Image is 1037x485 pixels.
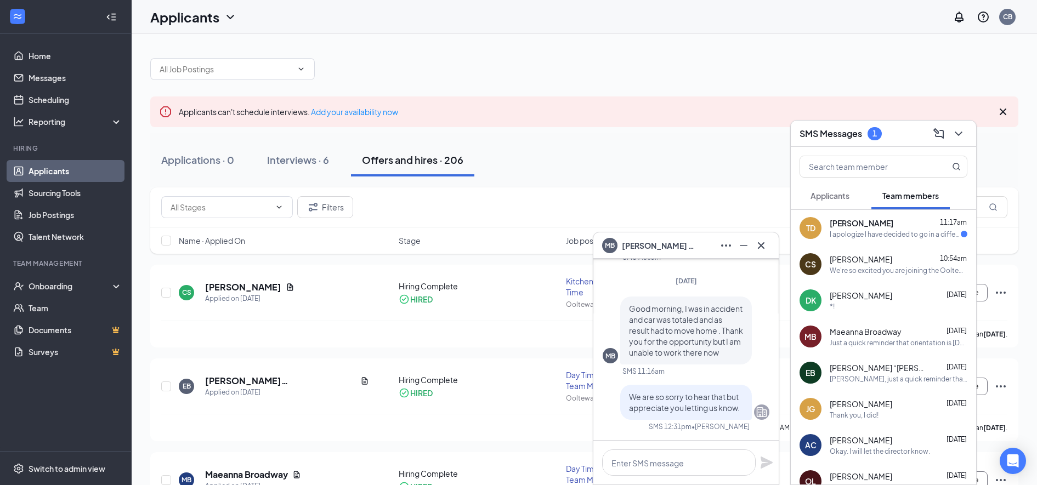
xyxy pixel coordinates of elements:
span: [PERSON_NAME] [830,254,892,265]
div: Applications · 0 [161,153,234,167]
a: Scheduling [29,89,122,111]
svg: UserCheck [13,281,24,292]
span: [PERSON_NAME] [830,290,892,301]
div: HIRED [410,294,433,305]
svg: Settings [13,463,24,474]
button: Ellipses [717,237,735,254]
svg: Minimize [737,239,750,252]
svg: Plane [760,456,773,469]
div: MB [804,331,817,342]
svg: ChevronDown [224,10,237,24]
button: Minimize [735,237,752,254]
div: Hiring [13,144,120,153]
svg: Ellipses [994,286,1007,299]
svg: MagnifyingGlass [952,162,961,171]
div: We're so excited you are joining the Ooltewah [DEMOGRAPHIC_DATA]-fil-Ateam ! Do you know anyone e... [830,266,967,275]
div: MB [605,351,615,361]
div: CS [182,288,191,297]
div: DK [806,295,816,306]
a: Add your availability now [311,107,398,117]
div: Ooltewah [566,300,673,309]
div: Offers and hires · 206 [362,153,463,167]
span: [PERSON_NAME] [830,218,893,229]
svg: Analysis [13,116,24,127]
span: Name · Applied On [179,235,245,246]
div: MB [182,475,191,484]
svg: ChevronDown [952,127,965,140]
span: Stage [399,235,421,246]
div: Hiring Complete [399,281,559,292]
div: Applied on [DATE] [205,387,369,398]
div: Applied on [DATE] [205,293,294,304]
svg: Notifications [953,10,966,24]
a: Applicants [29,160,122,182]
svg: ChevronDown [297,65,305,73]
svg: Collapse [106,12,117,22]
div: EB [183,381,191,391]
span: Good morning, I was in accident and car was totaled and as result had to move home . Thank you fo... [629,304,743,357]
span: [DATE] [947,399,967,407]
span: [DATE] [947,290,967,299]
span: [PERSON_NAME] [830,471,892,482]
svg: Document [360,376,369,385]
div: Hiring Complete [399,468,559,479]
span: 11:17am [940,218,967,226]
a: Messages [29,67,122,89]
div: Ooltewah [566,393,673,403]
span: [PERSON_NAME] “[PERSON_NAME]” [PERSON_NAME] [830,362,928,373]
div: Interviews · 6 [267,153,329,167]
span: [DATE] [947,327,967,335]
div: Day Time Guest Services Team Member [566,463,673,485]
span: Applicants [811,191,849,201]
div: Switch to admin view [29,463,105,474]
a: SurveysCrown [29,341,122,363]
div: Hiring Complete [399,374,559,385]
div: CB [1003,12,1012,21]
h5: [PERSON_NAME] “[PERSON_NAME]” [PERSON_NAME] [205,375,356,387]
input: Search team member [800,156,930,177]
span: [DATE] [947,363,967,371]
div: Reporting [29,116,123,127]
div: 1 [872,129,877,138]
span: We are so sorry to hear that but appreciate you letting us know. [629,392,740,413]
svg: Cross [755,239,768,252]
span: Applicants can't schedule interviews. [179,107,398,117]
svg: Filter [307,201,320,214]
span: [DATE] [947,435,967,443]
span: Maeanna Broadway [830,326,902,337]
svg: CheckmarkCircle [399,294,410,305]
svg: Cross [996,105,1010,118]
div: JG [806,403,815,414]
div: SMS 11:16am [622,367,665,376]
div: Okay. I will let the director know. [830,447,930,456]
svg: WorkstreamLogo [12,11,23,22]
div: Thank you, I did! [830,410,879,420]
button: ComposeMessage [930,125,948,142]
h1: Applicants [150,8,219,26]
svg: Ellipses [994,380,1007,393]
h5: Maeanna Broadway [205,469,288,481]
div: Open Intercom Messenger [1000,448,1026,474]
b: [DATE] [983,424,1006,432]
svg: Document [286,283,294,292]
svg: Document [292,470,301,479]
h3: SMS Messages [800,128,862,140]
span: [PERSON_NAME] [830,398,892,409]
svg: CheckmarkCircle [399,387,410,398]
span: [PERSON_NAME] Breeding [622,239,699,252]
svg: Company [755,406,768,419]
div: HIRED [410,387,433,398]
button: ChevronDown [950,125,967,142]
div: EB [806,367,815,378]
span: • [PERSON_NAME] [692,422,750,431]
span: [PERSON_NAME] [830,435,892,446]
div: Team Management [13,259,120,268]
span: Job posting [566,235,607,246]
span: [DATE] [676,277,697,285]
h5: [PERSON_NAME] [205,281,281,293]
span: Team members [882,191,939,201]
div: I apologize I have decided to go in a different direction. Thank you for reaching out [830,230,961,239]
svg: MagnifyingGlass [989,203,998,212]
svg: QuestionInfo [977,10,990,24]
